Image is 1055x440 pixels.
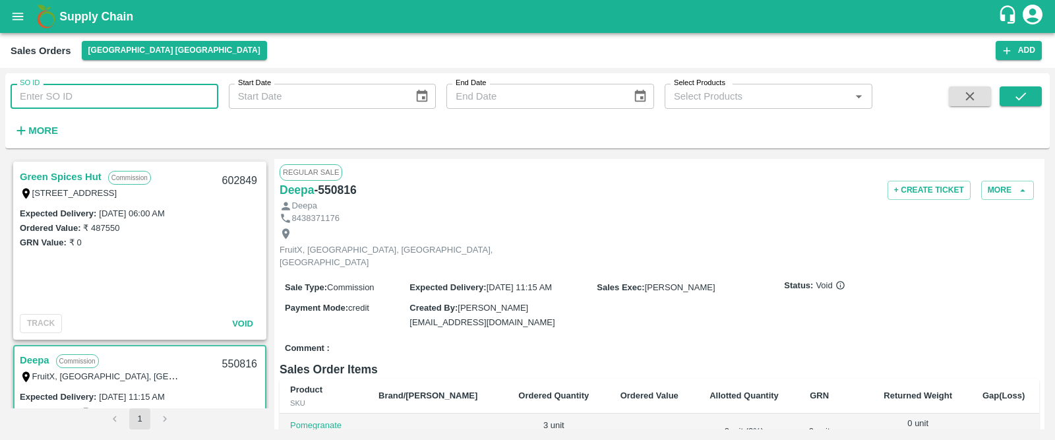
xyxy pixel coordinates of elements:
[20,223,80,233] label: Ordered Value:
[290,397,357,409] div: SKU
[59,7,998,26] a: Supply Chain
[327,282,375,292] span: Commission
[11,119,61,142] button: More
[996,41,1042,60] button: Add
[20,208,96,218] label: Expected Delivery :
[32,371,337,381] label: FruitX, [GEOGRAPHIC_DATA], [GEOGRAPHIC_DATA], [GEOGRAPHIC_DATA]
[229,84,404,109] input: Start Date
[238,78,271,88] label: Start Date
[409,303,555,327] span: [PERSON_NAME][EMAIL_ADDRESS][DOMAIN_NAME]
[280,360,1039,379] h6: Sales Order Items
[378,391,477,400] b: Brand/[PERSON_NAME]
[518,391,589,400] b: Ordered Quantity
[620,391,678,400] b: Ordered Value
[645,282,715,292] span: [PERSON_NAME]
[69,237,82,247] label: ₹ 0
[33,3,59,30] img: logo
[446,84,622,109] input: End Date
[11,84,218,109] input: Enter SO ID
[981,181,1034,200] button: More
[292,212,340,225] p: 8438371176
[816,280,845,292] span: Void
[285,303,348,313] label: Payment Mode :
[998,5,1021,28] div: customer-support
[99,392,164,402] label: [DATE] 11:15 AM
[674,78,725,88] label: Select Products
[3,1,33,32] button: open drawer
[669,88,847,105] input: Select Products
[292,200,317,212] p: Deepa
[409,84,435,109] button: Choose date
[285,282,327,292] label: Sale Type :
[409,303,458,313] label: Created By :
[83,406,115,416] label: ₹ 15000
[709,391,779,400] b: Allotted Quantity
[28,125,58,136] strong: More
[20,237,67,247] label: GRN Value:
[214,166,265,197] div: 602849
[129,408,150,429] button: page 1
[59,10,133,23] b: Supply Chain
[280,244,576,268] p: FruitX, [GEOGRAPHIC_DATA], [GEOGRAPHIC_DATA], [GEOGRAPHIC_DATA]
[850,88,867,105] button: Open
[20,352,49,369] a: Deepa
[108,171,151,185] p: Commission
[810,391,829,400] b: GRN
[409,282,486,292] label: Expected Delivery :
[597,282,644,292] label: Sales Exec :
[1021,3,1044,30] div: account of current user
[20,406,80,416] label: Ordered Value:
[32,188,117,198] label: [STREET_ADDRESS]
[214,349,265,380] div: 550816
[888,181,971,200] button: + Create Ticket
[290,420,357,432] p: Pomegranate
[784,280,813,292] label: Status:
[982,391,1025,400] b: Gap(Loss)
[20,168,102,185] a: Green Spices Hut
[20,392,96,402] label: Expected Delivery :
[11,42,71,59] div: Sales Orders
[82,41,267,60] button: Select DC
[20,78,40,88] label: SO ID
[290,385,322,394] b: Product
[56,354,99,368] p: Commission
[99,208,164,218] label: [DATE] 06:00 AM
[280,181,315,199] a: Deepa
[232,319,253,329] span: Void
[628,84,653,109] button: Choose date
[315,181,357,199] h6: - 550816
[83,223,119,233] label: ₹ 487550
[280,164,342,180] span: Regular Sale
[348,303,369,313] span: credit
[456,78,486,88] label: End Date
[487,282,552,292] span: [DATE] 11:15 AM
[102,408,177,429] nav: pagination navigation
[285,342,330,355] label: Comment :
[884,391,952,400] b: Returned Weight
